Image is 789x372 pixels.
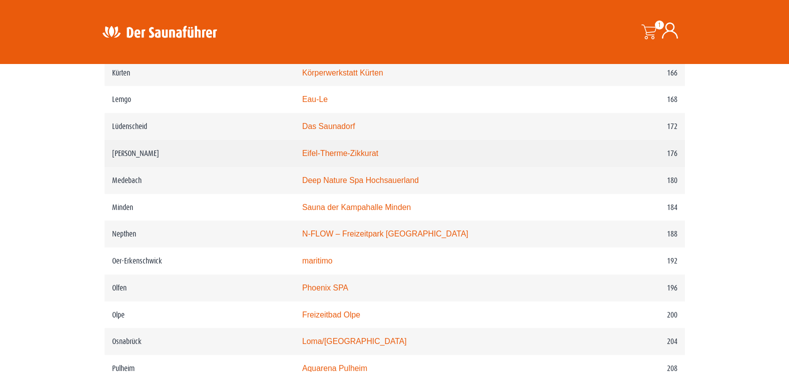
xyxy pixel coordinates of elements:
td: 168 [580,86,684,113]
a: Körperwerkstatt Kürten [302,68,383,77]
td: Lüdenscheid [105,113,295,140]
a: Sauna der Kampahalle Minden [302,203,411,211]
a: maritimo [302,256,333,265]
a: Eifel-Therme-Zikkurat [302,149,378,157]
td: 184 [580,194,684,221]
a: Deep Nature Spa Hochsauerland [302,176,419,184]
td: 180 [580,167,684,194]
td: 192 [580,247,684,274]
td: 176 [580,140,684,167]
td: 196 [580,274,684,301]
a: Phoenix SPA [302,283,348,292]
td: Osnabrück [105,328,295,355]
td: Lemgo [105,86,295,113]
a: Eau-Le [302,95,328,103]
span: 1 [655,20,664,29]
td: Medebach [105,167,295,194]
a: N-FLOW – Freizeitpark [GEOGRAPHIC_DATA] [302,229,468,238]
td: [PERSON_NAME] [105,140,295,167]
td: Olpe [105,301,295,328]
td: 166 [580,59,684,86]
a: Loma/[GEOGRAPHIC_DATA] [302,337,407,345]
td: 188 [580,220,684,247]
a: Das Saunadorf [302,122,355,130]
td: Kürten [105,59,295,86]
td: Oer-Erkenschwick [105,247,295,274]
td: Nepthen [105,220,295,247]
td: 204 [580,328,684,355]
td: 172 [580,113,684,140]
td: Minden [105,194,295,221]
a: Freizeitbad Olpe [302,310,360,319]
td: Olfen [105,274,295,301]
td: 200 [580,301,684,328]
